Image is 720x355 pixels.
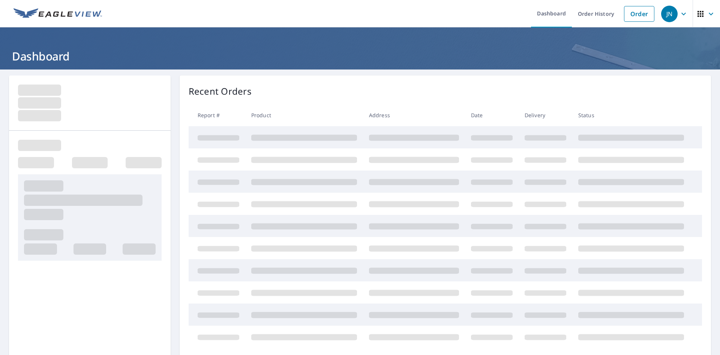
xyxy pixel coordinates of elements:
img: EV Logo [13,8,102,20]
th: Address [363,104,465,126]
th: Delivery [519,104,572,126]
th: Report # [189,104,245,126]
th: Date [465,104,519,126]
th: Product [245,104,363,126]
div: JN [661,6,678,22]
h1: Dashboard [9,48,711,64]
p: Recent Orders [189,85,252,98]
a: Order [624,6,654,22]
th: Status [572,104,690,126]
